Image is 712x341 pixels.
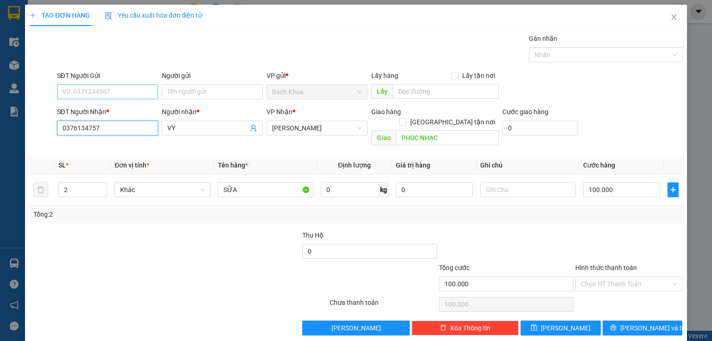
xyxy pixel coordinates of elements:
[521,321,601,335] button: save[PERSON_NAME]
[620,323,685,333] span: [PERSON_NAME] và In
[477,156,579,174] th: Ghi chú
[412,321,519,335] button: deleteXóa Thông tin
[668,186,678,193] span: plus
[302,232,324,239] span: Thu Hộ
[331,323,381,333] span: [PERSON_NAME]
[105,12,112,19] img: icon
[162,107,263,117] div: Người nhận
[529,35,557,42] label: Gán nhãn
[218,182,313,197] input: VD: Bàn, Ghế
[439,264,470,271] span: Tổng cước
[79,8,102,18] span: Nhận:
[250,124,257,132] span: user-add
[610,324,617,332] span: printer
[440,324,446,332] span: delete
[267,71,368,81] div: VP gửi
[407,117,499,127] span: [GEOGRAPHIC_DATA] tận nơi
[371,130,396,145] span: Giao
[79,40,153,53] div: 0933852013
[58,161,66,169] span: SL
[541,323,591,333] span: [PERSON_NAME]
[30,12,90,19] span: TẠO ĐƠN HÀNG
[371,72,398,79] span: Lấy hàng
[396,161,430,169] span: Giá trị hàng
[302,321,409,335] button: [PERSON_NAME]
[396,130,499,145] input: Dọc đường
[57,71,158,81] div: SĐT Người Gửi
[105,12,203,19] span: Yêu cầu xuất hóa đơn điện tử
[114,161,149,169] span: Đơn vị tính
[120,183,204,197] span: Khác
[272,121,362,135] span: Gia Kiệm
[272,85,362,99] span: Bách Khoa
[8,19,73,32] div: 0981678118
[33,209,275,219] div: Tổng: 2
[670,13,678,21] span: close
[93,53,150,69] span: PHÚ TÚC
[79,29,153,40] div: ĐT NETCOM
[603,321,683,335] button: printer[PERSON_NAME] và In
[329,297,438,314] div: Chưa thanh toán
[480,182,576,197] input: Ghi Chú
[502,108,548,116] label: Cước giao hàng
[667,182,679,197] button: plus
[583,161,615,169] span: Cước hàng
[30,12,36,19] span: plus
[661,5,687,31] button: Close
[79,8,153,29] div: [PERSON_NAME]
[396,182,473,197] input: 0
[575,264,637,271] label: Hình thức thanh toán
[33,182,48,197] button: delete
[379,182,388,197] span: kg
[531,324,537,332] span: save
[8,9,22,19] span: Gửi:
[458,71,499,81] span: Lấy tận nơi
[8,8,73,19] div: Bách Khoa
[371,108,401,116] span: Giao hàng
[218,161,248,169] span: Tên hàng
[57,107,158,117] div: SĐT Người Nhận
[79,58,93,68] span: DĐ:
[393,84,499,99] input: Dọc đường
[502,121,578,135] input: Cước giao hàng
[450,323,490,333] span: Xóa Thông tin
[371,84,393,99] span: Lấy
[162,71,263,81] div: Người gửi
[338,161,371,169] span: Định lượng
[267,108,292,116] span: VP Nhận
